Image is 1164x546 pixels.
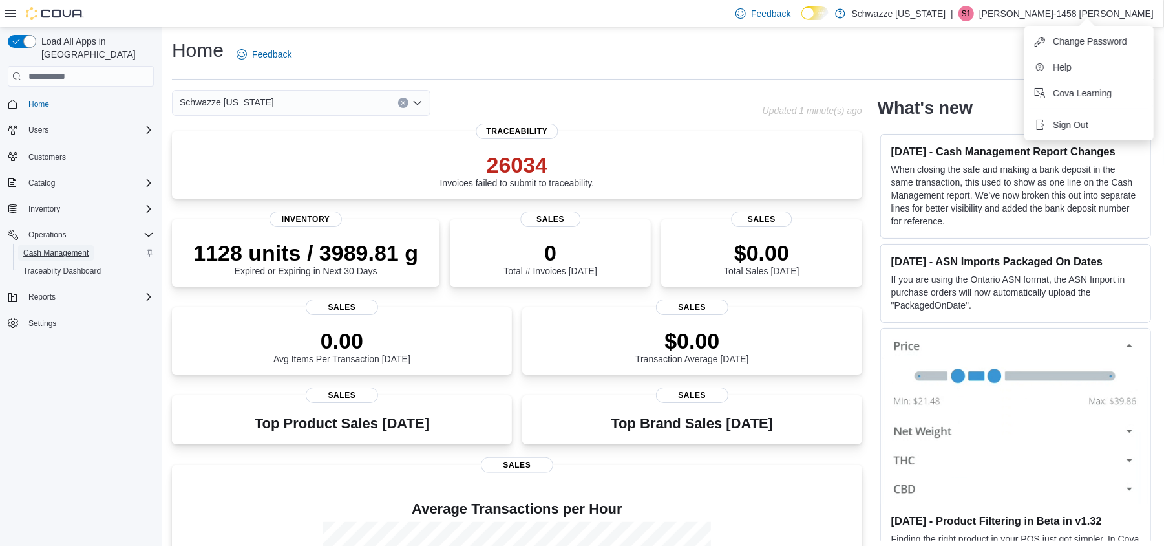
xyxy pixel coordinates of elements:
[8,89,154,366] nav: Complex example
[231,41,297,67] a: Feedback
[23,289,61,305] button: Reports
[270,212,342,227] span: Inventory
[852,6,946,21] p: Schwazze [US_STATE]
[1030,31,1148,52] button: Change Password
[23,175,60,191] button: Catalog
[180,94,274,110] span: Schwazze [US_STATE]
[801,20,802,21] span: Dark Mode
[18,245,94,261] a: Cash Management
[18,263,106,279] a: Traceabilty Dashboard
[28,125,48,135] span: Users
[255,416,429,431] h3: Top Product Sales [DATE]
[36,35,154,61] span: Load All Apps in [GEOGRAPHIC_DATA]
[273,328,410,364] div: Avg Items Per Transaction [DATE]
[751,7,790,20] span: Feedback
[23,227,154,243] span: Operations
[656,388,728,403] span: Sales
[28,99,49,109] span: Home
[979,6,1154,21] p: [PERSON_NAME]-1458 [PERSON_NAME]
[503,240,597,276] div: Total # Invoices [DATE]
[1053,61,1072,74] span: Help
[635,328,749,364] div: Transaction Average [DATE]
[23,149,71,165] a: Customers
[656,300,728,315] span: Sales
[3,314,159,333] button: Settings
[26,7,84,20] img: Cova
[18,263,154,279] span: Traceabilty Dashboard
[951,6,953,21] p: |
[23,266,101,276] span: Traceabilty Dashboard
[252,48,291,61] span: Feedback
[28,178,55,188] span: Catalog
[3,174,159,192] button: Catalog
[3,200,159,218] button: Inventory
[193,240,418,276] div: Expired or Expiring in Next 30 Days
[891,163,1140,228] p: When closing the safe and making a bank deposit in the same transaction, this used to show as one...
[306,300,378,315] span: Sales
[412,98,423,108] button: Open list of options
[1053,118,1088,131] span: Sign Out
[23,227,72,243] button: Operations
[23,315,154,331] span: Settings
[182,501,852,517] h4: Average Transactions per Hour
[3,147,159,166] button: Customers
[891,514,1140,527] h3: [DATE] - Product Filtering in Beta in v1.32
[193,240,418,266] p: 1128 units / 3989.81 g
[23,289,154,305] span: Reports
[891,145,1140,158] h3: [DATE] - Cash Management Report Changes
[28,152,66,162] span: Customers
[13,244,159,262] button: Cash Management
[28,292,56,302] span: Reports
[23,316,61,331] a: Settings
[23,96,54,112] a: Home
[306,388,378,403] span: Sales
[878,98,973,118] h2: What's new
[724,240,799,276] div: Total Sales [DATE]
[481,457,553,473] span: Sales
[891,255,1140,268] h3: [DATE] - ASN Imports Packaged On Dates
[3,94,159,113] button: Home
[440,152,595,178] p: 26034
[1030,115,1148,135] button: Sign Out
[28,318,56,329] span: Settings
[1053,87,1112,100] span: Cova Learning
[23,248,89,258] span: Cash Management
[724,240,799,266] p: $0.00
[1053,35,1127,48] span: Change Password
[440,152,595,188] div: Invoices failed to submit to traceability.
[23,175,154,191] span: Catalog
[3,288,159,306] button: Reports
[763,105,862,116] p: Updated 1 minute(s) ago
[732,212,792,227] span: Sales
[172,38,224,63] h1: Home
[730,1,796,27] a: Feedback
[891,273,1140,312] p: If you are using the Ontario ASN format, the ASN Import in purchase orders will now automatically...
[3,121,159,139] button: Users
[28,230,67,240] span: Operations
[23,96,154,112] span: Home
[635,328,749,354] p: $0.00
[23,122,54,138] button: Users
[28,204,60,214] span: Inventory
[23,122,154,138] span: Users
[13,262,159,280] button: Traceabilty Dashboard
[273,328,410,354] p: 0.00
[476,124,558,139] span: Traceability
[611,416,774,431] h3: Top Brand Sales [DATE]
[1030,57,1148,78] button: Help
[23,148,154,164] span: Customers
[962,6,971,21] span: S1
[1030,83,1148,104] button: Cova Learning
[503,240,597,266] p: 0
[801,6,829,20] input: Dark Mode
[23,201,154,217] span: Inventory
[520,212,580,227] span: Sales
[398,98,408,108] button: Clear input
[958,6,974,21] div: Samantha-1458 Matthews
[23,201,65,217] button: Inventory
[18,245,154,261] span: Cash Management
[3,226,159,244] button: Operations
